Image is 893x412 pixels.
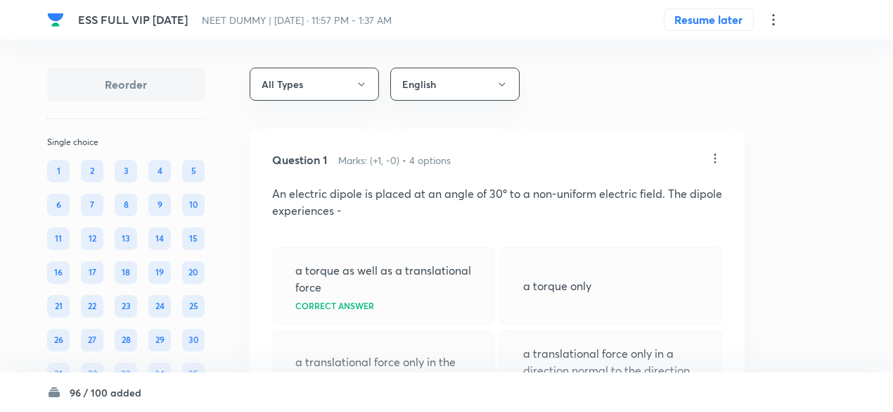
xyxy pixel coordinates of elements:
div: 26 [47,329,70,351]
img: Company Logo [47,11,64,28]
a: Company Logo [47,11,67,28]
div: 12 [81,227,103,250]
div: 2 [81,160,103,182]
div: 6 [47,194,70,216]
div: 18 [115,261,137,284]
div: 23 [115,295,137,318]
div: 29 [148,329,171,351]
div: 32 [81,363,103,385]
div: 19 [148,261,171,284]
p: a translational force only in a direction normal to the direction of the field [523,345,699,396]
p: An electric dipole is placed at an angle of 30º to a non-uniform electric field. The dipole exper... [272,185,722,219]
p: a torque as well as a translational force [295,262,471,296]
button: Reorder [47,68,205,101]
div: 31 [47,363,70,385]
div: 20 [182,261,205,284]
button: Resume later [664,8,754,31]
p: a torque only [523,277,591,294]
div: 17 [81,261,103,284]
div: 4 [148,160,171,182]
div: 24 [148,295,171,318]
div: 15 [182,227,205,250]
div: 30 [182,329,205,351]
div: 28 [115,329,137,351]
p: Correct answer [295,301,374,310]
div: 10 [182,194,205,216]
div: 1 [47,160,70,182]
div: 5 [182,160,205,182]
h6: Marks: (+1, -0) • 4 options [338,153,451,168]
div: 9 [148,194,171,216]
div: 3 [115,160,137,182]
div: 33 [115,363,137,385]
span: ESS FULL VIP [DATE] [78,12,188,27]
p: a translational force only in the direction of field [295,354,471,387]
div: 25 [182,295,205,318]
h5: Question 1 [272,151,327,168]
button: All Types [250,68,379,101]
button: English [390,68,520,101]
div: 14 [148,227,171,250]
h6: 96 / 100 added [70,385,141,400]
div: 27 [81,329,103,351]
div: 16 [47,261,70,284]
div: 34 [148,363,171,385]
div: 35 [182,363,205,385]
div: 8 [115,194,137,216]
div: 11 [47,227,70,250]
div: 13 [115,227,137,250]
div: 7 [81,194,103,216]
div: 21 [47,295,70,318]
span: NEET DUMMY | [DATE] · 11:57 PM - 1:37 AM [202,13,392,27]
div: 22 [81,295,103,318]
p: Single choice [47,136,205,149]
